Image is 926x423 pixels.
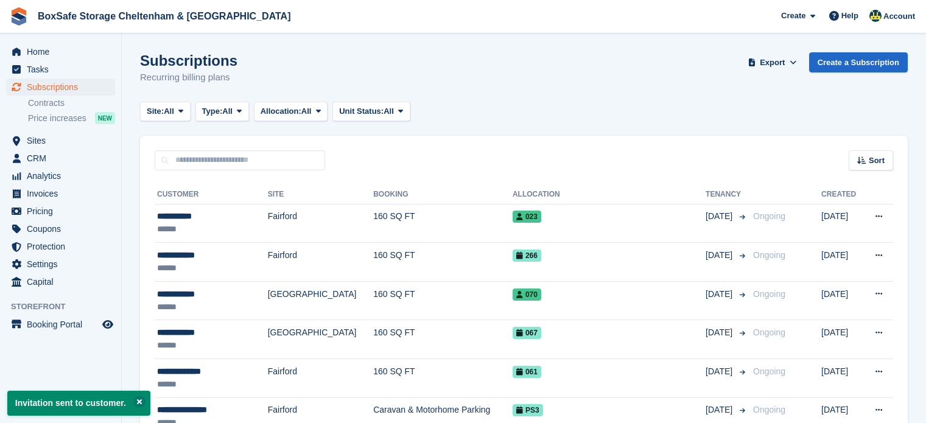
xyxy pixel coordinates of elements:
[27,238,100,255] span: Protection
[27,316,100,333] span: Booking Portal
[821,359,863,398] td: [DATE]
[6,203,115,220] a: menu
[332,102,410,122] button: Unit Status: All
[706,249,735,262] span: [DATE]
[268,281,373,320] td: [GEOGRAPHIC_DATA]
[27,273,100,290] span: Capital
[753,289,785,299] span: Ongoing
[27,220,100,237] span: Coupons
[268,359,373,398] td: Fairford
[6,185,115,202] a: menu
[373,243,513,282] td: 160 SQ FT
[261,105,301,117] span: Allocation:
[6,61,115,78] a: menu
[821,185,863,205] th: Created
[706,326,735,339] span: [DATE]
[6,316,115,333] a: menu
[706,185,748,205] th: Tenancy
[753,405,785,414] span: Ongoing
[27,79,100,96] span: Subscriptions
[753,366,785,376] span: Ongoing
[147,105,164,117] span: Site:
[140,71,237,85] p: Recurring billing plans
[27,256,100,273] span: Settings
[706,288,735,301] span: [DATE]
[821,243,863,282] td: [DATE]
[27,132,100,149] span: Sites
[513,250,541,262] span: 266
[100,317,115,332] a: Preview store
[753,211,785,221] span: Ongoing
[706,210,735,223] span: [DATE]
[513,327,541,339] span: 067
[513,211,541,223] span: 023
[373,320,513,359] td: 160 SQ FT
[6,238,115,255] a: menu
[28,97,115,109] a: Contracts
[33,6,295,26] a: BoxSafe Storage Cheltenham & [GEOGRAPHIC_DATA]
[6,273,115,290] a: menu
[706,365,735,378] span: [DATE]
[841,10,858,22] span: Help
[373,185,513,205] th: Booking
[155,185,268,205] th: Customer
[222,105,233,117] span: All
[869,155,885,167] span: Sort
[746,52,799,72] button: Export
[195,102,249,122] button: Type: All
[27,43,100,60] span: Home
[6,256,115,273] a: menu
[373,359,513,398] td: 160 SQ FT
[27,61,100,78] span: Tasks
[513,404,543,416] span: PS3
[821,204,863,243] td: [DATE]
[140,52,237,69] h1: Subscriptions
[513,185,706,205] th: Allocation
[301,105,312,117] span: All
[821,320,863,359] td: [DATE]
[11,301,121,313] span: Storefront
[760,57,785,69] span: Export
[164,105,174,117] span: All
[140,102,191,122] button: Site: All
[27,185,100,202] span: Invoices
[268,204,373,243] td: Fairford
[27,167,100,184] span: Analytics
[373,281,513,320] td: 160 SQ FT
[254,102,328,122] button: Allocation: All
[268,185,373,205] th: Site
[268,320,373,359] td: [GEOGRAPHIC_DATA]
[6,79,115,96] a: menu
[373,204,513,243] td: 160 SQ FT
[883,10,915,23] span: Account
[706,404,735,416] span: [DATE]
[6,43,115,60] a: menu
[6,150,115,167] a: menu
[821,281,863,320] td: [DATE]
[753,250,785,260] span: Ongoing
[202,105,223,117] span: Type:
[513,366,541,378] span: 061
[95,112,115,124] div: NEW
[28,113,86,124] span: Price increases
[7,391,150,416] p: Invitation sent to customer.
[753,327,785,337] span: Ongoing
[339,105,384,117] span: Unit Status:
[268,243,373,282] td: Fairford
[6,220,115,237] a: menu
[28,111,115,125] a: Price increases NEW
[27,203,100,220] span: Pricing
[6,167,115,184] a: menu
[809,52,908,72] a: Create a Subscription
[513,288,541,301] span: 070
[27,150,100,167] span: CRM
[781,10,805,22] span: Create
[6,132,115,149] a: menu
[384,105,394,117] span: All
[10,7,28,26] img: stora-icon-8386f47178a22dfd0bd8f6a31ec36ba5ce8667c1dd55bd0f319d3a0aa187defe.svg
[869,10,882,22] img: Kim Virabi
